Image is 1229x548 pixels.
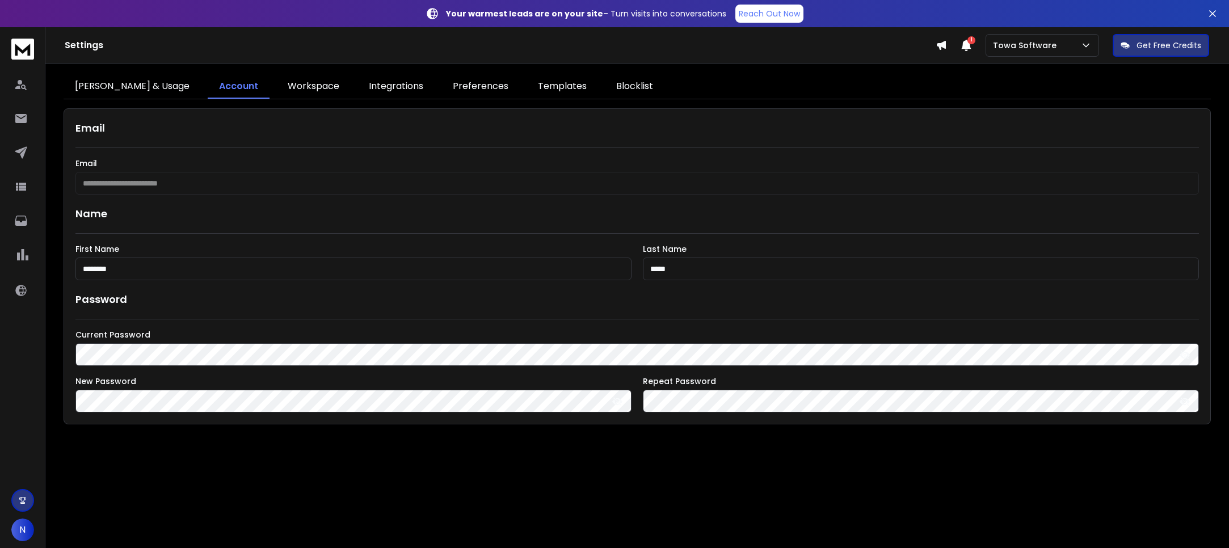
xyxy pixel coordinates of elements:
a: Preferences [441,75,520,99]
div: Bare Metal Consulting [998,222,1080,233]
p: Reach Out Now [739,8,800,19]
h1: Email [75,120,1199,136]
h1: Password [75,292,127,307]
div: Arhasi [998,187,1021,198]
label: New Password [75,377,632,385]
button: Get Free Credits [1113,34,1209,57]
div: [PERSON_NAME] & Associates [998,159,1092,181]
div: Backgrounds 360 [998,205,1063,216]
a: Workspace [276,75,351,99]
label: Repeat Password [643,377,1199,385]
p: + Create Workspace [1004,69,1085,79]
a: Integrations [357,75,435,99]
h1: Name [75,206,1199,222]
a: Reach Out Now [735,5,803,23]
label: Current Password [75,331,1199,339]
a: Blocklist [605,75,664,99]
button: + Create Workspace [992,65,1098,84]
label: Email [75,159,1199,167]
label: First Name [75,245,632,253]
strong: Your warmest leads are on your site [446,8,603,19]
button: N [11,519,34,541]
button: Sort by Sort A-Z [1072,109,1094,131]
a: Templates [527,75,598,99]
h1: Settings [65,39,936,52]
p: --- Switch Workspace --- [994,88,1096,99]
p: – Turn visits into conversations [446,8,726,19]
label: Last Name [643,245,1199,253]
p: Get Free Credits [1137,40,1201,51]
img: logo [11,39,34,60]
a: Account [208,75,270,99]
a: [PERSON_NAME] & Usage [64,75,201,99]
p: Towa Software [993,40,1061,51]
div: Bridgepointe Technologies [998,239,1092,260]
div: My Workspace [998,142,1053,153]
span: 1 [967,36,975,44]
